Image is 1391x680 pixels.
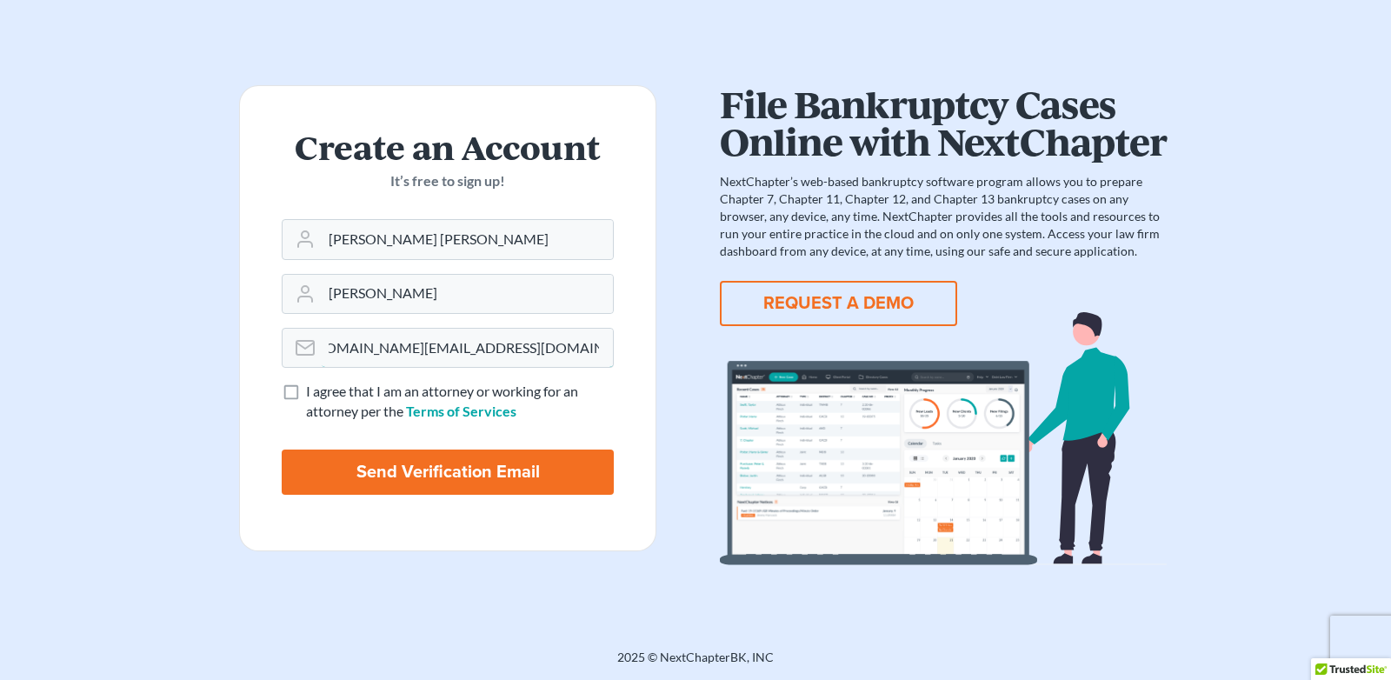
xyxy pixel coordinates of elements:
[406,403,516,419] a: Terms of Services
[720,173,1167,260] p: NextChapter’s web-based bankruptcy software program allows you to prepare Chapter 7, Chapter 11, ...
[282,171,614,191] p: It’s free to sign up!
[322,220,613,258] input: First Name
[322,329,613,367] input: Email Address
[200,649,1191,680] div: 2025 © NextChapterBK, INC
[720,312,1167,565] img: dashboard-867a026336fddd4d87f0941869007d5e2a59e2bc3a7d80a2916e9f42c0117099.svg
[306,383,578,419] span: I agree that I am an attorney or working for an attorney per the
[720,281,957,326] button: REQUEST A DEMO
[282,128,614,164] h2: Create an Account
[720,85,1167,159] h1: File Bankruptcy Cases Online with NextChapter
[322,275,613,313] input: Last Name
[282,450,614,495] input: Send Verification Email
